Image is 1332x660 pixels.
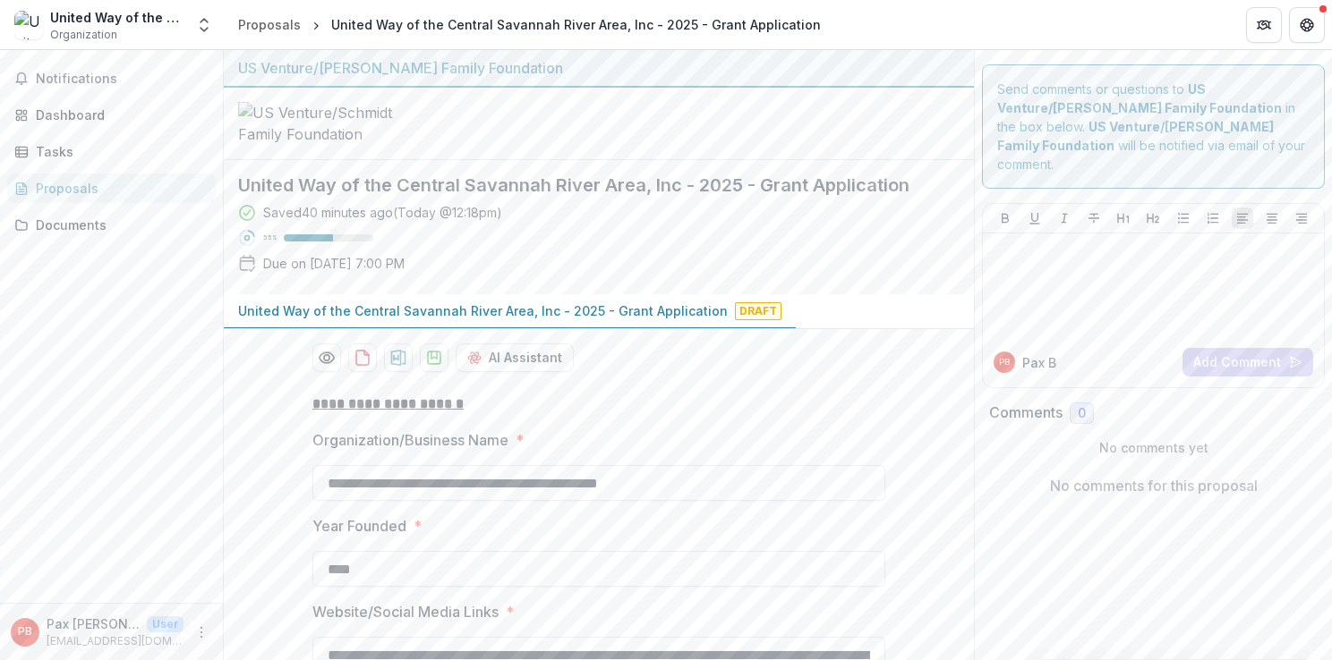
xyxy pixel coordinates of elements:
[1054,207,1075,229] button: Italicize
[263,232,277,244] p: 55 %
[263,254,405,273] p: Due on [DATE] 7:00 PM
[7,100,216,130] a: Dashboard
[1202,207,1224,229] button: Ordered List
[1050,475,1258,496] p: No comments for this proposal
[47,633,184,649] p: [EMAIL_ADDRESS][DOMAIN_NAME]
[384,343,413,372] button: download-proposal
[50,27,117,43] span: Organization
[989,404,1063,421] h2: Comments
[238,102,417,145] img: US Venture/Schmidt Family Foundation
[348,343,377,372] button: download-proposal
[231,12,828,38] nav: breadcrumb
[989,438,1318,457] p: No comments yet
[36,142,201,161] div: Tasks
[1022,353,1056,372] p: Pax B
[1232,207,1253,229] button: Align Left
[36,179,201,198] div: Proposals
[14,11,43,39] img: United Way of the Central Savannah River Area, Inc
[1289,7,1325,43] button: Get Help
[420,343,448,372] button: download-proposal
[982,64,1325,189] div: Send comments or questions to in the box below. will be notified via email of your comment.
[238,301,728,320] p: United Way of the Central Savannah River Area, Inc - 2025 - Grant Application
[18,626,32,638] div: Pax Bobrow
[7,210,216,240] a: Documents
[1246,7,1282,43] button: Partners
[1261,207,1283,229] button: Align Center
[1173,207,1194,229] button: Bullet List
[147,616,184,632] p: User
[1083,207,1105,229] button: Strike
[1113,207,1134,229] button: Heading 1
[331,15,821,34] div: United Way of the Central Savannah River Area, Inc - 2025 - Grant Application
[456,343,574,372] button: AI Assistant
[50,8,184,27] div: United Way of the Central Savannah River Area, Inc
[238,57,960,79] div: US Venture/[PERSON_NAME] Family Foundation
[36,106,201,124] div: Dashboard
[47,614,140,633] p: Pax [PERSON_NAME]
[735,302,781,320] span: Draft
[238,15,301,34] div: Proposals
[312,429,508,451] p: Organization/Business Name
[997,119,1274,153] strong: US Venture/[PERSON_NAME] Family Foundation
[1291,207,1312,229] button: Align Right
[312,343,341,372] button: Preview 07a5ab0e-3db1-4912-b87c-00cc53769ebc-0.pdf
[312,515,406,537] p: Year Founded
[7,137,216,166] a: Tasks
[7,173,216,203] a: Proposals
[191,622,212,643] button: More
[36,72,209,87] span: Notifications
[1183,348,1313,377] button: Add Comment
[192,7,217,43] button: Open entity switcher
[312,601,499,622] p: Website/Social Media Links
[1024,207,1046,229] button: Underline
[7,64,216,93] button: Notifications
[995,207,1016,229] button: Bold
[36,216,201,234] div: Documents
[999,358,1010,367] div: Pax Bobrow
[1078,406,1086,421] span: 0
[1142,207,1164,229] button: Heading 2
[238,174,931,196] h2: United Way of the Central Savannah River Area, Inc - 2025 - Grant Application
[263,203,502,222] div: Saved 40 minutes ago ( Today @ 12:18pm )
[231,12,308,38] a: Proposals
